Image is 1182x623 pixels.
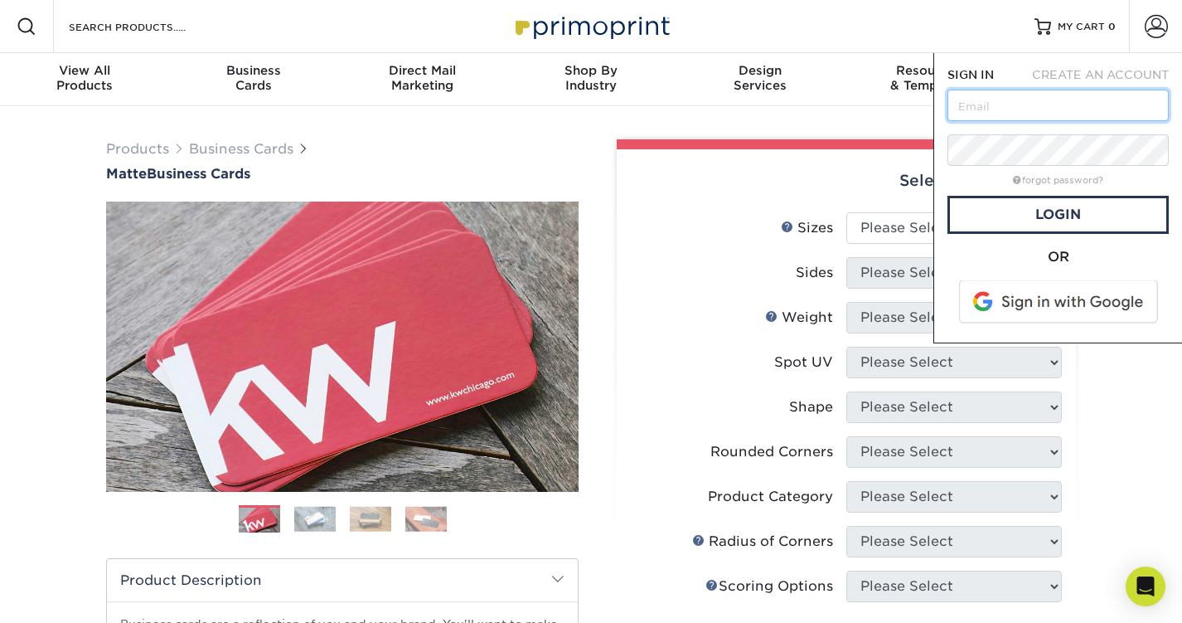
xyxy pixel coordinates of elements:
[350,506,391,532] img: Business Cards 03
[1013,175,1103,186] a: forgot password?
[508,8,674,44] img: Primoprint
[796,263,833,283] div: Sides
[506,53,676,106] a: Shop ByIndustry
[67,17,229,37] input: SEARCH PRODUCTS.....
[1126,567,1165,606] div: Open Intercom Messenger
[1058,20,1105,34] span: MY CART
[630,149,1063,212] div: Select your options:
[676,63,845,78] span: Design
[708,487,833,507] div: Product Category
[169,63,338,78] span: Business
[506,63,676,78] span: Shop By
[947,196,1169,234] a: Login
[106,166,579,182] h1: Business Cards
[337,53,506,106] a: Direct MailMarketing
[1108,21,1116,32] span: 0
[106,166,147,182] span: Matte
[947,247,1169,267] div: OR
[947,68,994,81] span: SIGN IN
[781,218,833,238] div: Sizes
[106,166,579,182] a: MatteBusiness Cards
[710,442,833,462] div: Rounded Corners
[107,559,578,601] h2: Product Description
[506,63,676,93] div: Industry
[189,141,293,157] a: Business Cards
[106,110,579,583] img: Matte 01
[947,90,1169,121] input: Email
[789,397,833,417] div: Shape
[106,141,169,157] a: Products
[705,577,833,596] div: Scoring Options
[239,499,280,541] img: Business Cards 01
[169,53,338,106] a: BusinessCards
[774,353,833,372] div: Spot UV
[676,53,845,106] a: DesignServices
[676,63,845,93] div: Services
[337,63,506,93] div: Marketing
[765,308,833,328] div: Weight
[845,53,1014,106] a: Resources& Templates
[1032,68,1169,81] span: CREATE AN ACCOUNT
[692,532,833,552] div: Radius of Corners
[405,506,447,532] img: Business Cards 04
[845,63,1014,93] div: & Templates
[337,63,506,78] span: Direct Mail
[169,63,338,93] div: Cards
[845,63,1014,78] span: Resources
[294,506,336,532] img: Business Cards 02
